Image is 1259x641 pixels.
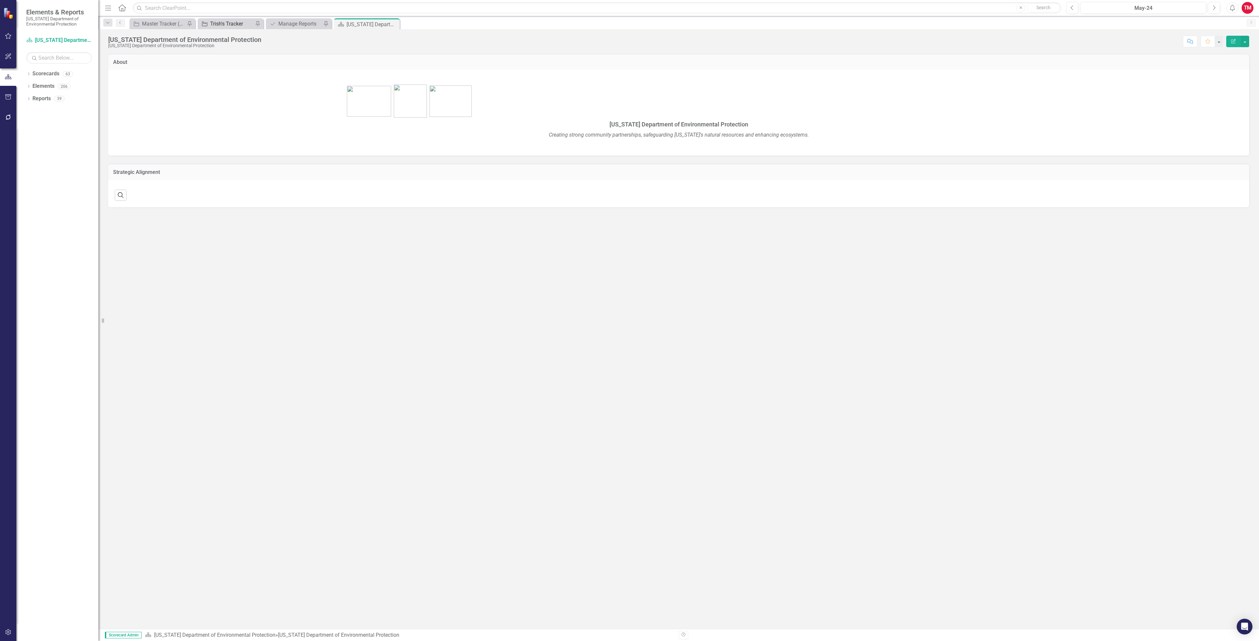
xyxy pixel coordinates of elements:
div: [US_STATE] Department of Environmental Protection [347,20,398,28]
img: FL-DEP-LOGO-color-sam%20v4.jpg [394,85,427,118]
a: [US_STATE] Department of Environmental Protection [26,37,92,44]
h3: Strategic Alignment [113,169,1244,175]
small: [US_STATE] Department of Environmental Protection [26,16,92,27]
span: Search [1036,5,1050,10]
div: [US_STATE] Department of Environmental Protection [278,632,399,638]
button: Search [1027,3,1060,12]
div: [US_STATE] Department of Environmental Protection [108,36,261,43]
img: bhsp1.png [347,86,391,117]
a: Elements [32,83,54,90]
a: Scorecards [32,70,59,78]
div: 39 [54,96,65,102]
span: Elements & Reports [26,8,92,16]
div: 206 [58,84,70,89]
a: Master Tracker (External) [131,20,185,28]
input: Search ClearPoint... [133,2,1061,14]
div: Manage Reports [278,20,322,28]
div: Open Intercom Messenger [1237,619,1252,634]
div: Trish's Tracker [210,20,253,28]
a: [US_STATE] Department of Environmental Protection [154,632,275,638]
div: [US_STATE] Department of Environmental Protection [108,43,261,48]
h3: About [113,59,1244,65]
img: ClearPoint Strategy [3,7,15,19]
div: » [145,632,674,639]
a: Reports [32,95,51,103]
span: Scorecard Admin [105,632,142,638]
a: Trish's Tracker [199,20,253,28]
div: May-24 [1083,4,1204,12]
button: TM [1242,2,1253,14]
input: Search Below... [26,52,92,64]
a: Manage Reports [268,20,322,28]
em: Creating strong community partnerships, safeguarding [US_STATE]'s natural resources and enhancing... [549,132,809,138]
img: bird1.png [430,85,472,117]
div: 63 [63,71,73,77]
div: Master Tracker (External) [142,20,185,28]
span: [US_STATE] Department of Environmental Protection [610,121,748,128]
button: May-24 [1080,2,1206,14]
